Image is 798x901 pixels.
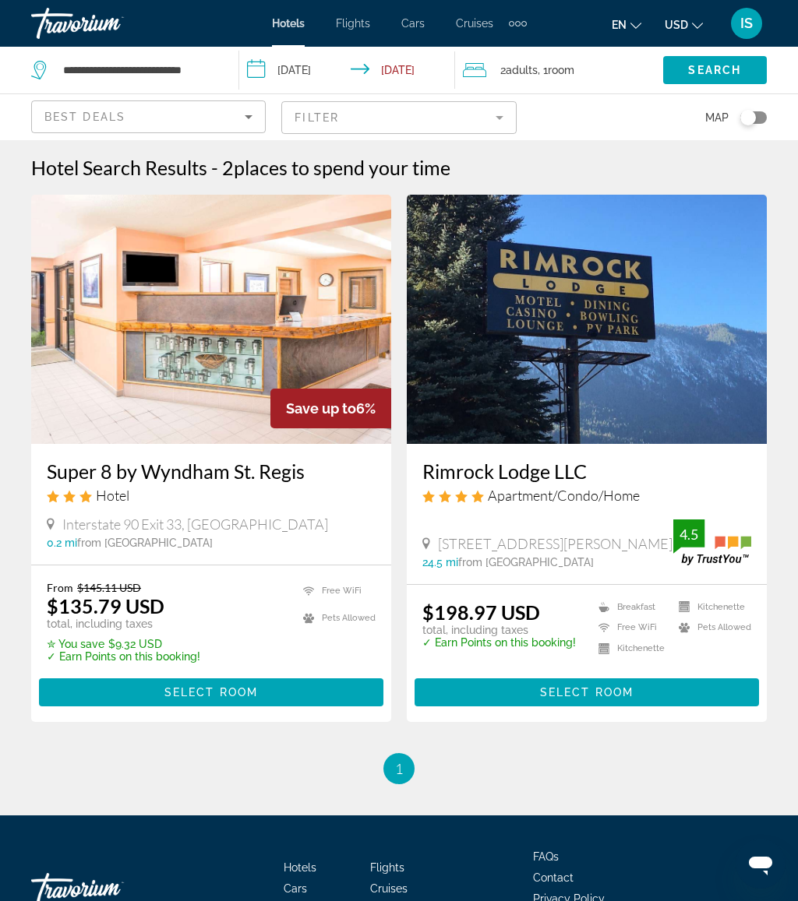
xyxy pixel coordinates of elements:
[239,47,455,93] button: Check-in date: Sep 24, 2025 Check-out date: Sep 25, 2025
[295,581,376,600] li: Free WiFi
[222,156,450,179] h2: 2
[458,556,594,568] span: from [GEOGRAPHIC_DATA]
[422,487,751,504] div: 4 star Apartment
[671,600,751,614] li: Kitchenette
[77,581,141,594] del: $145.11 USD
[39,681,383,699] a: Select Room
[591,642,671,655] li: Kitchenette
[422,459,751,483] a: Rimrock Lodge LLC
[284,882,307,895] a: Cars
[31,195,391,444] img: Hotel image
[422,624,576,636] p: total, including taxes
[538,59,574,81] span: , 1
[286,400,356,417] span: Save up to
[740,16,753,31] span: IS
[705,107,729,128] span: Map
[272,17,305,30] a: Hotels
[673,519,751,565] img: trustyou-badge.svg
[62,516,328,533] span: Interstate 90 Exit 33, [GEOGRAPHIC_DATA]
[336,17,370,30] a: Flights
[665,19,688,31] span: USD
[401,17,425,30] a: Cars
[47,638,200,650] p: $9.32 USD
[422,556,458,568] span: 24.5 mi
[44,107,252,126] mat-select: Sort by
[663,56,767,84] button: Search
[688,64,741,76] span: Search
[455,47,663,93] button: Travelers: 2 adults, 0 children
[31,3,187,44] a: Travorium
[548,64,574,76] span: Room
[736,839,786,889] iframe: Botón para iniciar la ventana de mensajería
[591,621,671,635] li: Free WiFi
[415,681,759,699] a: Select Room
[488,487,640,504] span: Apartment/Condo/Home
[96,487,129,504] span: Hotel
[47,594,164,618] ins: $135.79 USD
[612,19,627,31] span: en
[47,459,376,483] a: Super 8 by Wyndham St. Regis
[729,111,767,125] button: Toggle map
[164,686,258,699] span: Select Room
[284,861,316,874] a: Hotels
[31,156,207,179] h1: Hotel Search Results
[44,111,125,123] span: Best Deals
[77,537,213,549] span: from [GEOGRAPHIC_DATA]
[295,608,376,628] li: Pets Allowed
[665,13,703,36] button: Change currency
[415,678,759,706] button: Select Room
[422,600,540,624] ins: $198.97 USD
[31,753,767,784] nav: Pagination
[47,638,104,650] span: ✮ You save
[39,678,383,706] button: Select Room
[500,59,538,81] span: 2
[211,156,218,179] span: -
[47,487,376,504] div: 3 star Hotel
[612,13,641,36] button: Change language
[438,535,673,552] span: [STREET_ADDRESS][PERSON_NAME]
[407,195,767,444] img: Hotel image
[422,636,576,649] p: ✓ Earn Points on this booking!
[370,882,408,895] a: Cruises
[673,525,704,544] div: 4.5
[270,389,391,428] div: 6%
[671,621,751,635] li: Pets Allowed
[540,686,634,699] span: Select Room
[456,17,493,30] a: Cruises
[509,11,527,36] button: Extra navigation items
[234,156,450,179] span: places to spend your time
[591,600,671,614] li: Breakfast
[506,64,538,76] span: Adults
[533,850,559,863] a: FAQs
[726,7,767,40] button: User Menu
[370,861,404,874] a: Flights
[47,650,200,663] p: ✓ Earn Points on this booking!
[47,537,77,549] span: 0.2 mi
[281,100,516,135] button: Filter
[47,581,73,594] span: From
[533,871,574,884] a: Contact
[47,618,200,630] p: total, including taxes
[395,760,403,777] span: 1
